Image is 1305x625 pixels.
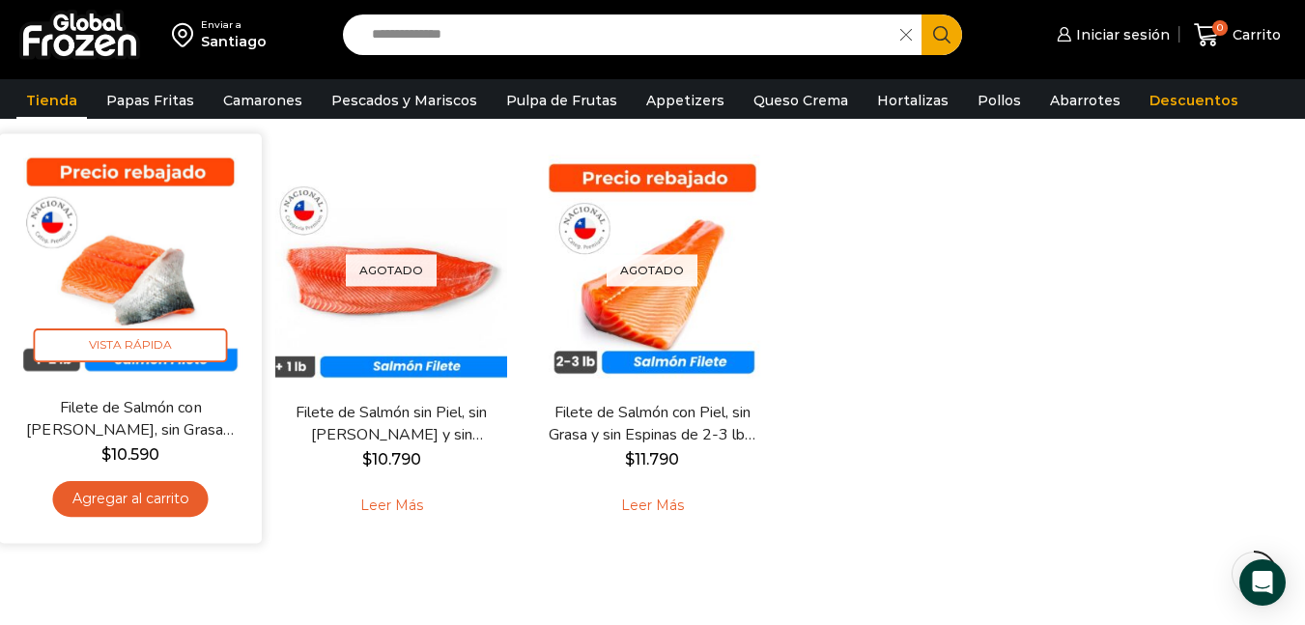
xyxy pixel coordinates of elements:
button: Search button [922,14,962,55]
p: Agotado [346,255,437,287]
a: Hortalizas [867,82,958,119]
span: Iniciar sesión [1071,25,1170,44]
a: Abarrotes [1040,82,1130,119]
a: Leé más sobre “Filete de Salmón con Piel, sin Grasa y sin Espinas de 2-3 lb - Premium - Caja 10 kg” [591,486,714,526]
img: address-field-icon.svg [172,18,201,51]
a: Filete de Salmón con [PERSON_NAME], sin Grasa y sin Espinas 1-2 lb – Caja 10 Kg [25,397,236,442]
a: Filete de Salmón sin Piel, sin [PERSON_NAME] y sin [PERSON_NAME] – Caja 10 Kg [287,402,496,446]
a: Tienda [16,82,87,119]
a: Queso Crema [744,82,858,119]
span: $ [362,450,372,469]
a: Agregar al carrito: “Filete de Salmón con Piel, sin Grasa y sin Espinas 1-2 lb – Caja 10 Kg” [53,482,209,518]
a: Camarones [213,82,312,119]
a: Descuentos [1140,82,1248,119]
a: Appetizers [637,82,734,119]
bdi: 10.590 [101,445,159,464]
bdi: 11.790 [625,450,679,469]
div: Enviar a [201,18,267,32]
span: Vista Rápida [34,328,228,362]
a: Pulpa de Frutas [496,82,627,119]
bdi: 10.790 [362,450,421,469]
p: Agotado [607,255,697,287]
a: Pescados y Mariscos [322,82,487,119]
span: 0 [1212,20,1228,36]
div: Open Intercom Messenger [1239,559,1286,606]
span: $ [101,445,111,464]
a: Leé más sobre “Filete de Salmón sin Piel, sin Grasa y sin Espinas – Caja 10 Kg” [330,486,453,526]
div: Santiago [201,32,267,51]
a: Iniciar sesión [1052,15,1170,54]
span: $ [625,450,635,469]
a: Papas Fritas [97,82,204,119]
span: Carrito [1228,25,1281,44]
a: 0 Carrito [1189,13,1286,58]
a: Filete de Salmón con Piel, sin Grasa y sin Espinas de 2-3 lb – Premium – Caja 10 kg [548,402,756,446]
a: Pollos [968,82,1031,119]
